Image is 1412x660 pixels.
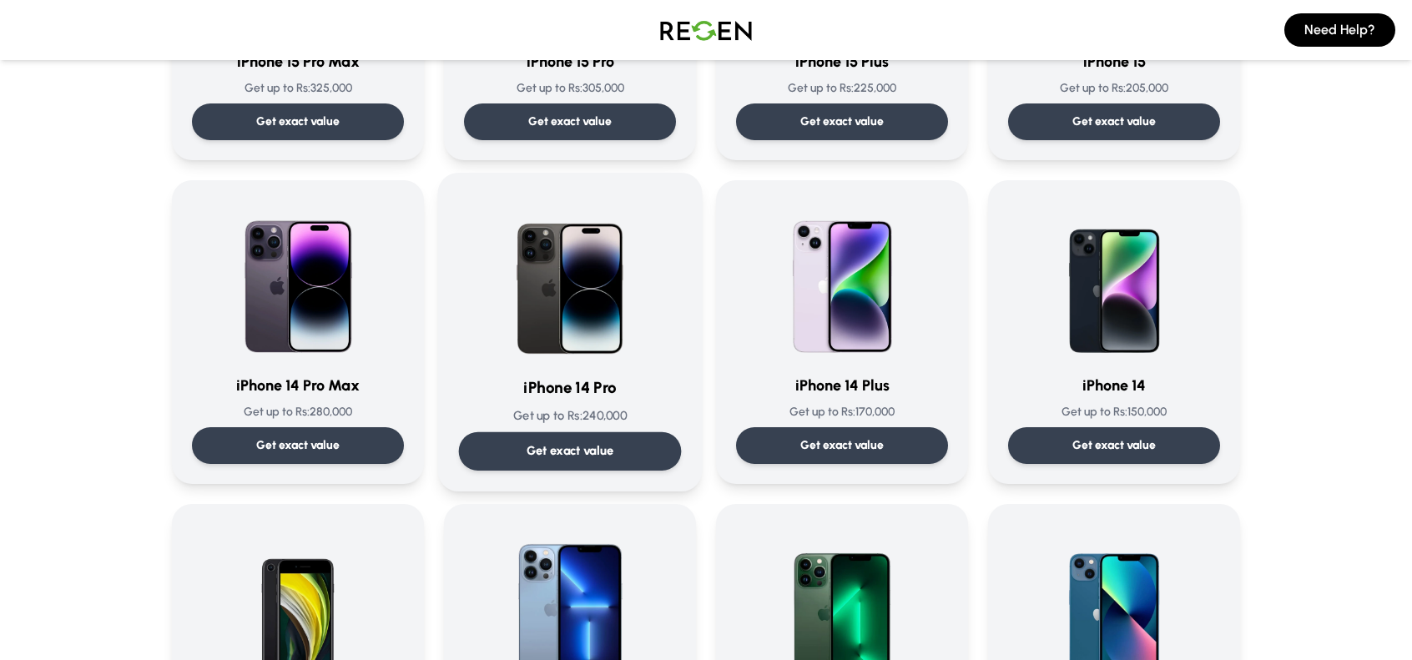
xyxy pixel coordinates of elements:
img: iPhone 14 Pro [486,194,654,362]
button: Need Help? [1284,13,1395,47]
p: Get up to Rs: 225,000 [736,80,948,97]
img: iPhone 14 Plus [762,200,922,360]
h3: iPhone 15 Pro Max [192,50,404,73]
p: Get exact value [528,113,612,130]
h3: iPhone 14 Plus [736,374,948,397]
h3: iPhone 15 [1008,50,1220,73]
p: Get up to Rs: 170,000 [736,404,948,421]
img: iPhone 14 [1034,200,1194,360]
p: Get up to Rs: 240,000 [459,407,682,425]
p: Get up to Rs: 205,000 [1008,80,1220,97]
p: Get exact value [1072,437,1156,454]
img: Logo [648,7,764,53]
h3: iPhone 14 Pro [459,376,682,401]
h3: iPhone 14 [1008,374,1220,397]
h3: iPhone 15 Pro [464,50,676,73]
p: Get exact value [800,113,884,130]
p: Get up to Rs: 325,000 [192,80,404,97]
img: iPhone 14 Pro Max [218,200,378,360]
h3: iPhone 14 Pro Max [192,374,404,397]
p: Get up to Rs: 305,000 [464,80,676,97]
p: Get exact value [527,442,614,460]
p: Get exact value [1072,113,1156,130]
p: Get exact value [800,437,884,454]
h3: iPhone 15 Plus [736,50,948,73]
p: Get up to Rs: 150,000 [1008,404,1220,421]
p: Get exact value [256,113,340,130]
p: Get exact value [256,437,340,454]
p: Get up to Rs: 280,000 [192,404,404,421]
